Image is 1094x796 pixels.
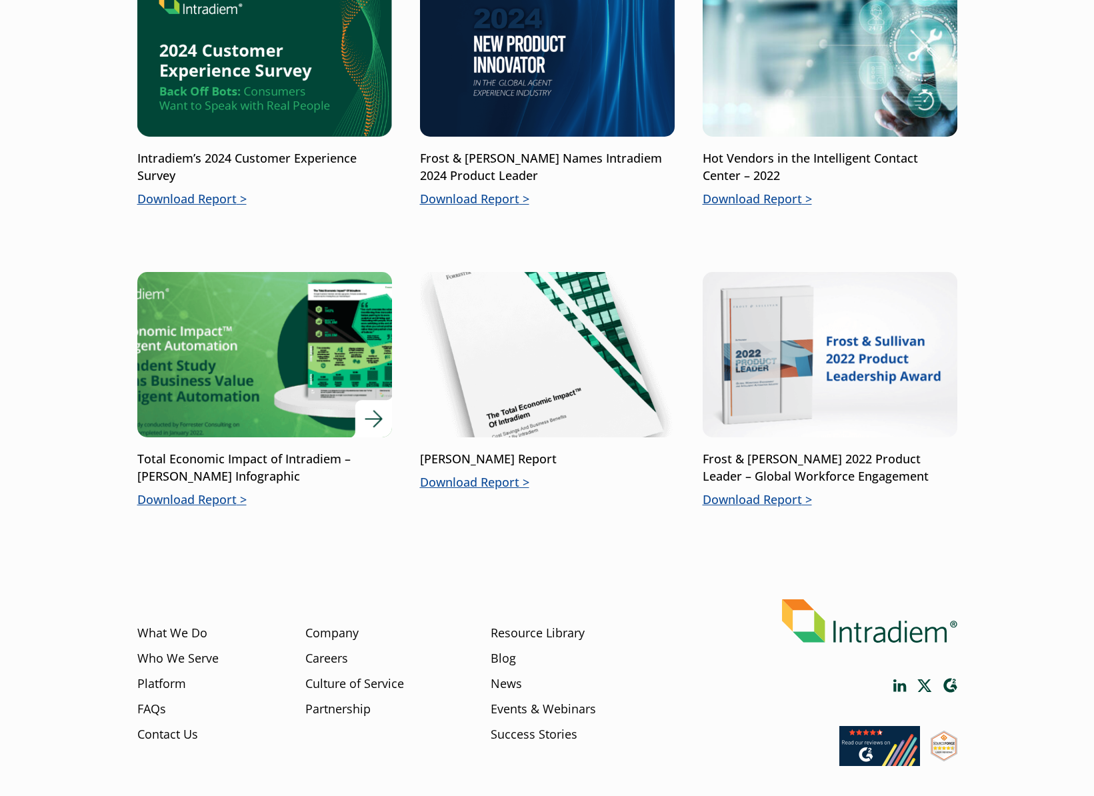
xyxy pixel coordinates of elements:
[305,701,371,718] a: Partnership
[137,491,392,509] p: Download Report
[420,272,675,491] a: [PERSON_NAME] ReportDownload Report
[137,675,186,693] a: Platform
[931,731,957,761] img: SourceForge User Reviews
[137,451,392,485] p: Total Economic Impact of Intradiem – [PERSON_NAME] Infographic
[137,650,219,667] a: Who We Serve
[917,679,932,692] a: Link opens in a new window
[943,678,957,693] a: Link opens in a new window
[703,191,957,208] p: Download Report
[703,272,957,509] a: Frost & [PERSON_NAME] 2022 Product Leader – Global Workforce EngagementDownload Report
[420,451,675,468] p: [PERSON_NAME] Report
[839,753,920,769] a: Link opens in a new window
[137,191,392,208] p: Download Report
[137,272,392,509] a: Total Economic Impact of Intradiem – [PERSON_NAME] InfographicDownload Report
[782,599,957,643] img: Intradiem
[491,675,522,693] a: News
[137,625,207,642] a: What We Do
[137,150,392,185] p: Intradiem’s 2024 Customer Experience Survey
[491,726,577,743] a: Success Stories
[703,451,957,485] p: Frost & [PERSON_NAME] 2022 Product Leader – Global Workforce Engagement
[420,474,675,491] p: Download Report
[420,150,675,185] p: Frost & [PERSON_NAME] Names Intradiem 2024 Product Leader
[305,625,359,642] a: Company
[137,701,166,718] a: FAQs
[491,701,596,718] a: Events & Webinars
[137,726,198,743] a: Contact Us
[491,625,585,642] a: Resource Library
[305,650,348,667] a: Careers
[491,650,516,667] a: Blog
[893,679,907,692] a: Link opens in a new window
[420,191,675,208] p: Download Report
[305,675,404,693] a: Culture of Service
[931,749,957,765] a: Link opens in a new window
[703,491,957,509] p: Download Report
[703,150,957,185] p: Hot Vendors in the Intelligent Contact Center – 2022
[839,726,920,766] img: Read our reviews on G2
